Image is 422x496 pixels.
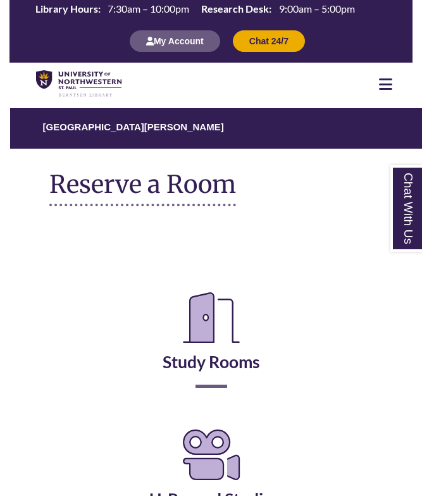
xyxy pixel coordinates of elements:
[130,35,220,46] a: My Account
[43,121,224,132] a: [GEOGRAPHIC_DATA][PERSON_NAME]
[233,30,305,52] button: Chat 24/7
[36,70,121,97] img: UNWSP Library Logo
[233,35,305,46] a: Chat 24/7
[163,320,260,372] a: Study Rooms
[30,2,102,16] th: Library Hours:
[49,171,236,206] h1: Reserve a Room
[196,2,273,16] th: Research Desk:
[279,3,355,15] span: 9:00am – 5:00pm
[108,3,189,15] span: 7:30am – 10:00pm
[130,30,220,52] button: My Account
[30,2,359,17] a: Hours Today
[30,2,359,16] table: Hours Today
[49,108,373,149] nav: Breadcrumb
